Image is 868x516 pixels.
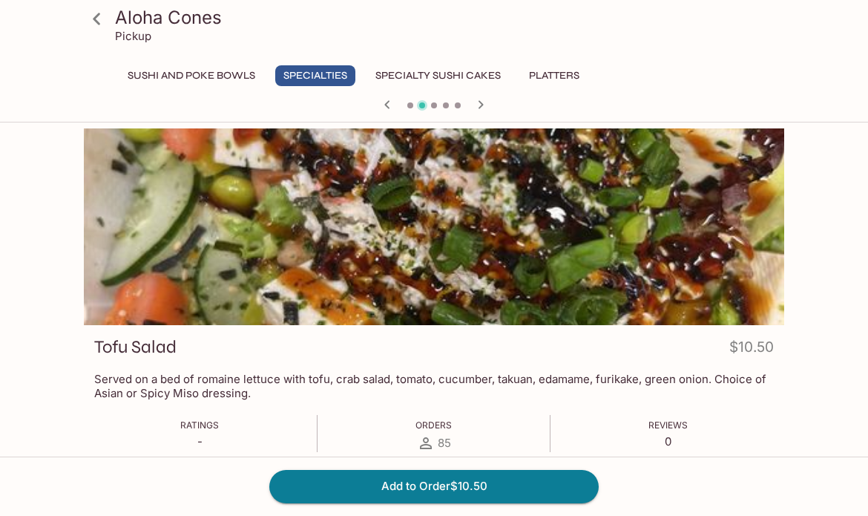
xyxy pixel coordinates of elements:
p: Pickup [115,29,151,43]
h3: Tofu Salad [94,336,177,359]
span: 85 [438,436,451,450]
span: Orders [415,419,452,431]
span: Reviews [648,419,688,431]
p: - [180,434,219,448]
p: 0 [648,434,688,448]
div: Tofu Salad [84,128,784,325]
button: Specialties [275,65,355,86]
h3: Aloha Cones [115,6,778,29]
button: Sushi and Poke Bowls [119,65,263,86]
h4: $10.50 [729,336,774,365]
span: Ratings [180,419,219,431]
button: Specialty Sushi Cakes [367,65,509,86]
button: Platters [521,65,588,86]
button: Add to Order$10.50 [269,470,599,503]
p: Served on a bed of romaine lettuce with tofu, crab salad, tomato, cucumber, takuan, edamame, furi... [94,372,774,400]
